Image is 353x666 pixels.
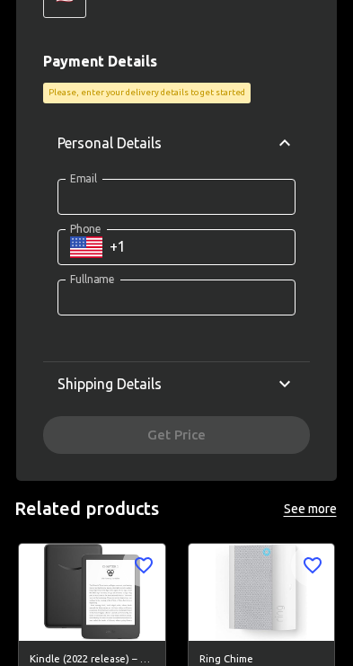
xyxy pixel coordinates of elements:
[14,497,159,521] h5: Related products
[43,50,310,72] p: Payment Details
[57,132,162,154] p: Personal Details
[70,221,101,236] label: Phone
[110,229,296,265] input: +1 (702) 123-4567
[19,544,165,641] img: Kindle (2022 release) – The lightest and most compact Kindle, now with a 6” 300 ppi high-resoluti...
[70,171,97,186] label: Email
[57,373,162,395] p: Shipping Details
[70,234,102,261] button: Select country
[43,114,310,172] div: Personal Details
[70,271,114,287] label: Fullname
[189,544,335,641] img: Ring Chime image
[281,498,339,520] button: See more
[43,362,310,405] div: Shipping Details
[49,86,245,99] p: Please, enter your delivery details to get started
